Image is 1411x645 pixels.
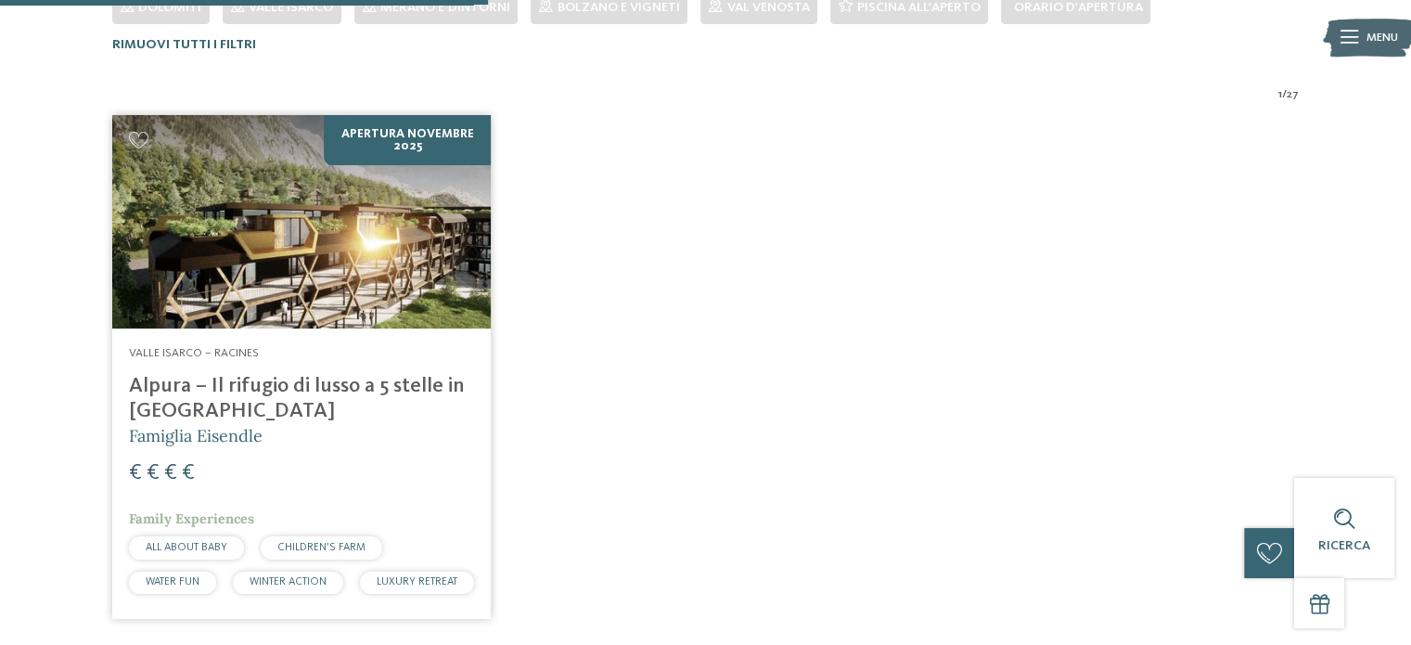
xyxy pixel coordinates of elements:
[726,1,809,14] span: Val Venosta
[182,462,195,484] span: €
[112,38,256,51] span: Rimuovi tutti i filtri
[856,1,980,14] span: Piscina all'aperto
[146,542,227,553] span: ALL ABOUT BABY
[112,115,491,329] img: Cercate un hotel per famiglie? Qui troverete solo i migliori!
[1282,86,1287,103] span: /
[129,462,142,484] span: €
[277,542,366,553] span: CHILDREN’S FARM
[380,1,509,14] span: Merano e dintorni
[377,576,457,587] span: LUXURY RETREAT
[112,115,491,619] a: Cercate un hotel per famiglie? Qui troverete solo i migliori! Apertura novembre 2025 Valle Isarco...
[129,347,259,359] span: Valle Isarco – Racines
[138,1,201,14] span: Dolomiti
[1278,86,1282,103] span: 1
[1287,86,1299,103] span: 27
[557,1,679,14] span: Bolzano e vigneti
[129,425,263,446] span: Famiglia Eisendle
[147,462,160,484] span: €
[1013,1,1142,14] span: Orario d'apertura
[1318,539,1370,552] span: Ricerca
[250,576,327,587] span: WINTER ACTION
[164,462,177,484] span: €
[129,374,474,424] h4: Alpura – Il rifugio di lusso a 5 stelle in [GEOGRAPHIC_DATA]
[249,1,333,14] span: Valle Isarco
[129,510,254,527] span: Family Experiences
[146,576,199,587] span: WATER FUN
